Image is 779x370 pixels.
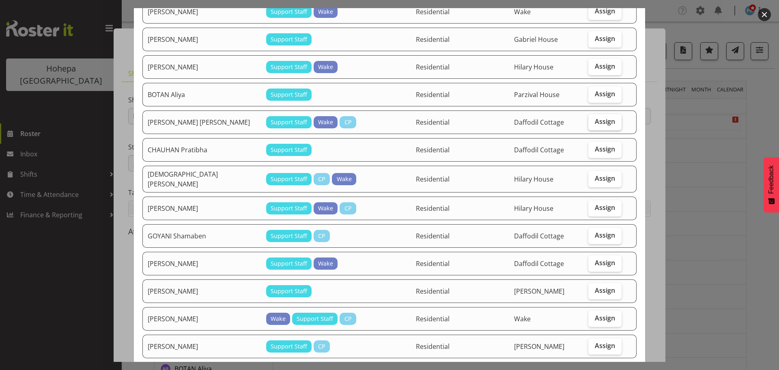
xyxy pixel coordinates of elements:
span: Daffodil Cottage [514,259,564,268]
span: Residential [416,90,450,99]
span: Parzival House [514,90,560,99]
span: Wake [318,7,333,16]
span: Wake [514,7,531,16]
span: Assign [595,259,615,267]
span: CP [344,204,352,213]
span: Daffodil Cottage [514,232,564,240]
span: Support Staff [271,118,307,127]
span: Assign [595,286,615,294]
span: Residential [416,259,450,268]
span: Residential [416,118,450,127]
span: [PERSON_NAME] [514,287,564,296]
td: [PERSON_NAME] [142,252,261,275]
span: Wake [318,259,333,268]
span: Assign [595,342,615,350]
span: CP [318,232,325,240]
span: Residential [416,35,450,44]
td: GOYANI Shamaben [142,224,261,248]
span: Residential [416,63,450,71]
td: [PERSON_NAME] [142,335,261,358]
span: Assign [595,145,615,153]
span: Support Staff [271,175,307,184]
span: CP [344,118,352,127]
span: Assign [595,117,615,125]
span: Wake [318,204,333,213]
td: [PERSON_NAME] [142,28,261,51]
span: Support Staff [271,63,307,71]
span: [PERSON_NAME] [514,342,564,351]
span: CP [344,314,352,323]
span: Support Staff [271,35,307,44]
span: CP [318,342,325,351]
span: Assign [595,62,615,70]
span: Support Staff [271,259,307,268]
span: Residential [416,287,450,296]
span: Assign [595,231,615,239]
span: Residential [416,145,450,154]
span: CP [318,175,325,184]
span: Hilary House [514,204,553,213]
button: Feedback - Show survey [764,157,779,212]
span: Wake [337,175,352,184]
span: Residential [416,7,450,16]
span: Support Staff [271,90,307,99]
span: Residential [416,314,450,323]
span: Support Staff [271,342,307,351]
span: Assign [595,90,615,98]
span: Assign [595,7,615,15]
span: Residential [416,232,450,240]
span: Residential [416,342,450,351]
span: Support Staff [271,7,307,16]
span: Assign [595,35,615,43]
span: Daffodil Cottage [514,118,564,127]
span: Support Staff [271,145,307,154]
td: [PERSON_NAME] [142,55,261,79]
span: Support Staff [271,204,307,213]
span: Assign [595,174,615,182]
span: Wake [318,63,333,71]
span: Feedback [768,165,775,194]
span: Daffodil Cottage [514,145,564,154]
span: Hilary House [514,175,553,184]
span: Gabriel House [514,35,558,44]
span: Wake [318,118,333,127]
span: Wake [271,314,286,323]
span: Assign [595,203,615,212]
td: [PERSON_NAME] [142,279,261,303]
span: Residential [416,175,450,184]
td: [PERSON_NAME] [142,197,261,220]
td: BOTAN Aliya [142,83,261,106]
td: [PERSON_NAME] [PERSON_NAME] [142,110,261,134]
span: Support Staff [297,314,333,323]
td: [DEMOGRAPHIC_DATA][PERSON_NAME] [142,166,261,193]
td: CHAUHAN Pratibha [142,138,261,162]
span: Assign [595,314,615,322]
span: Wake [514,314,531,323]
span: Hilary House [514,63,553,71]
span: Residential [416,204,450,213]
td: [PERSON_NAME] [142,307,261,331]
span: Support Staff [271,232,307,240]
span: Support Staff [271,287,307,296]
